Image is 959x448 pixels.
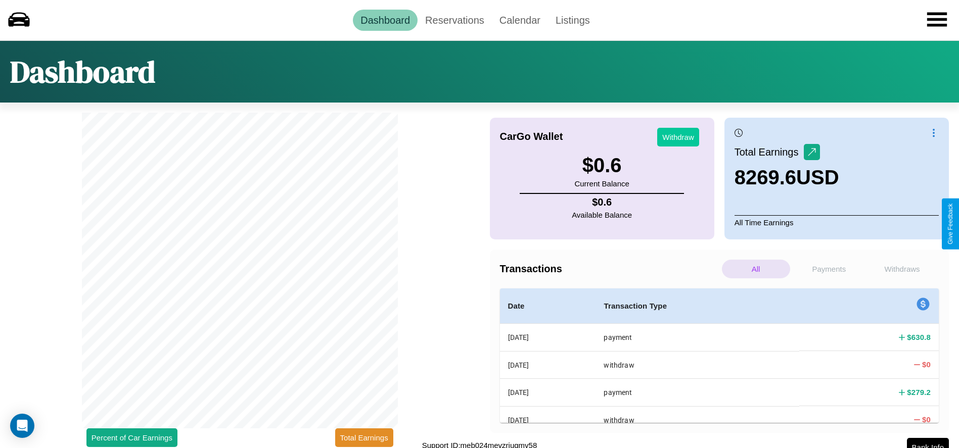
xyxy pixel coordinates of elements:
div: Open Intercom Messenger [10,414,34,438]
th: withdraw [596,406,799,433]
p: Current Balance [574,177,629,190]
h1: Dashboard [10,51,155,92]
a: Dashboard [353,10,418,31]
h4: CarGo Wallet [500,131,563,142]
th: payment [596,379,799,406]
th: payment [596,324,799,352]
th: [DATE] [500,324,596,352]
h4: $ 630.8 [907,332,931,342]
a: Listings [548,10,598,31]
h4: $ 0 [922,359,931,370]
p: All [722,260,790,278]
th: withdraw [596,351,799,378]
th: [DATE] [500,379,596,406]
h3: $ 0.6 [574,154,629,177]
th: [DATE] [500,351,596,378]
p: Available Balance [572,208,632,222]
h4: Transactions [500,263,719,275]
p: Withdraws [868,260,936,278]
h3: 8269.6 USD [735,166,839,189]
button: Withdraw [657,128,699,146]
h4: Date [508,300,588,312]
p: Payments [795,260,863,278]
button: Percent of Car Earnings [86,428,177,447]
button: Total Earnings [335,428,393,447]
h4: $ 279.2 [907,387,931,397]
th: [DATE] [500,406,596,433]
p: Total Earnings [735,143,804,161]
a: Calendar [492,10,548,31]
h4: $ 0 [922,414,931,425]
a: Reservations [418,10,492,31]
div: Give Feedback [947,204,954,244]
p: All Time Earnings [735,215,939,229]
h4: Transaction Type [604,300,791,312]
h4: $ 0.6 [572,196,632,208]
